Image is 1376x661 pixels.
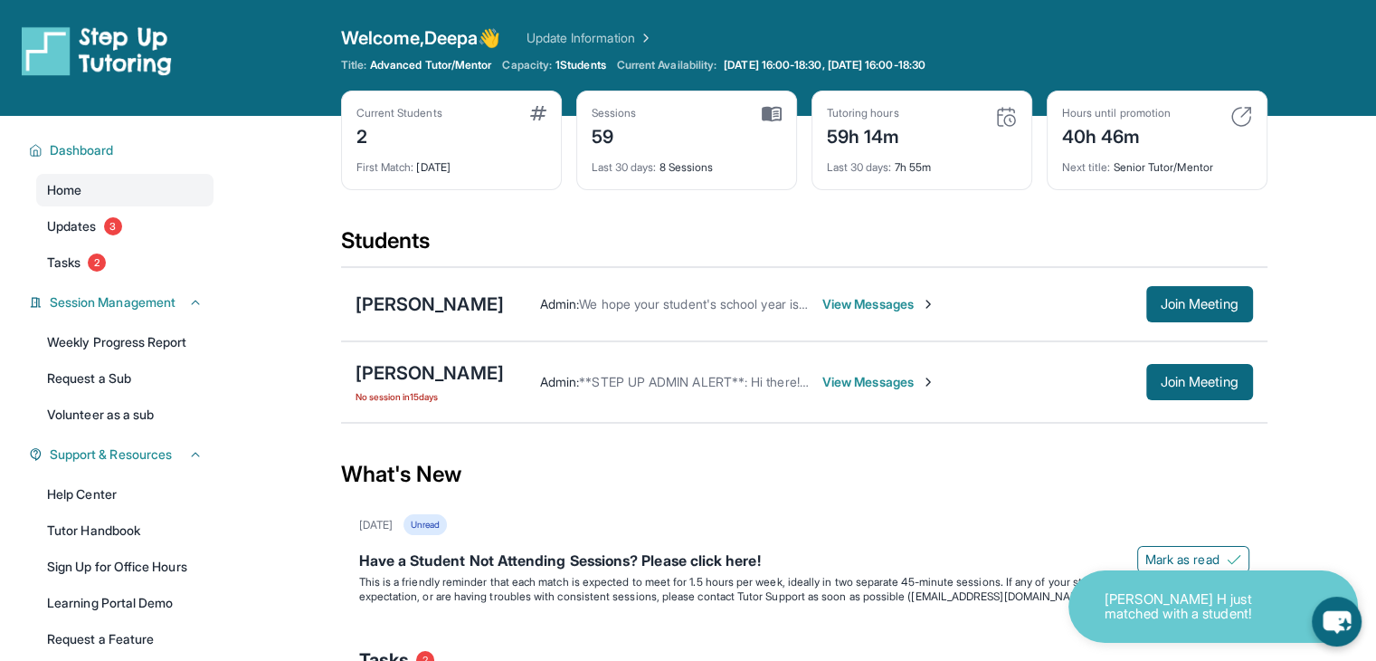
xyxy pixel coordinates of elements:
div: Current Students [356,106,442,120]
img: Chevron-Right [921,297,935,311]
span: View Messages [822,373,935,391]
span: Current Availability: [617,58,716,72]
span: Title: [341,58,366,72]
span: Advanced Tutor/Mentor [370,58,491,72]
div: 8 Sessions [592,149,782,175]
span: Next title : [1062,160,1111,174]
a: Tasks2 [36,246,214,279]
span: Tasks [47,254,81,272]
a: Help Center [36,478,214,511]
span: Home [47,181,81,199]
img: card [1230,106,1252,128]
button: chat-button [1312,597,1362,647]
div: Tutoring hours [827,106,900,120]
div: Students [341,226,1267,266]
div: 59 [592,120,637,149]
img: Chevron-Right [921,375,935,389]
div: [DATE] [356,149,546,175]
div: [PERSON_NAME] [356,360,504,386]
img: logo [22,25,172,76]
span: Last 30 days : [827,160,892,174]
img: Chevron Right [635,29,653,47]
div: [PERSON_NAME] [356,292,504,317]
a: Home [36,174,214,206]
span: Welcome, Deepa 👋 [341,25,501,51]
a: Updates3 [36,210,214,243]
span: 2 [88,254,106,272]
a: Weekly Progress Report [36,326,214,359]
span: Admin : [540,296,579,311]
a: Request a Feature [36,623,214,656]
span: First Match : [356,160,414,174]
button: Dashboard [43,141,203,159]
p: This is a friendly reminder that each match is expected to meet for 1.5 hours per week, ideally i... [359,575,1249,604]
span: 1 Students [555,58,606,72]
img: card [530,106,546,120]
div: Have a Student Not Attending Sessions? Please click here! [359,550,1249,575]
span: Join Meeting [1161,299,1238,310]
button: Support & Resources [43,445,203,464]
div: 59h 14m [827,120,900,149]
button: Join Meeting [1146,364,1253,400]
span: Dashboard [50,141,114,159]
a: Sign Up for Office Hours [36,551,214,583]
div: 2 [356,120,442,149]
div: [DATE] [359,518,393,532]
span: Support & Resources [50,445,172,464]
img: card [995,106,1017,128]
div: Sessions [592,106,637,120]
a: Request a Sub [36,362,214,395]
img: Mark as read [1227,552,1241,567]
a: Volunteer as a sub [36,398,214,431]
div: 40h 46m [1062,120,1171,149]
span: 3 [104,217,122,235]
button: Join Meeting [1146,286,1253,322]
button: Mark as read [1137,546,1249,573]
span: Mark as read [1145,551,1219,569]
a: [DATE] 16:00-18:30, [DATE] 16:00-18:30 [720,58,929,72]
span: Session Management [50,293,176,311]
span: Last 30 days : [592,160,657,174]
a: Tutor Handbook [36,514,214,547]
img: card [762,106,782,122]
span: Updates [47,217,97,235]
div: What's New [341,435,1267,514]
span: Capacity: [502,58,552,72]
a: Update Information [527,29,653,47]
a: Learning Portal Demo [36,587,214,619]
span: View Messages [822,295,935,313]
div: Hours until promotion [1062,106,1171,120]
span: [DATE] 16:00-18:30, [DATE] 16:00-18:30 [724,58,925,72]
div: Unread [403,514,447,535]
p: [PERSON_NAME] H just matched with a student! [1105,592,1286,622]
div: Senior Tutor/Mentor [1062,149,1252,175]
div: 7h 55m [827,149,1017,175]
span: Join Meeting [1161,377,1238,388]
span: No session in 15 days [356,389,504,404]
span: Admin : [540,374,579,389]
button: Session Management [43,293,203,311]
